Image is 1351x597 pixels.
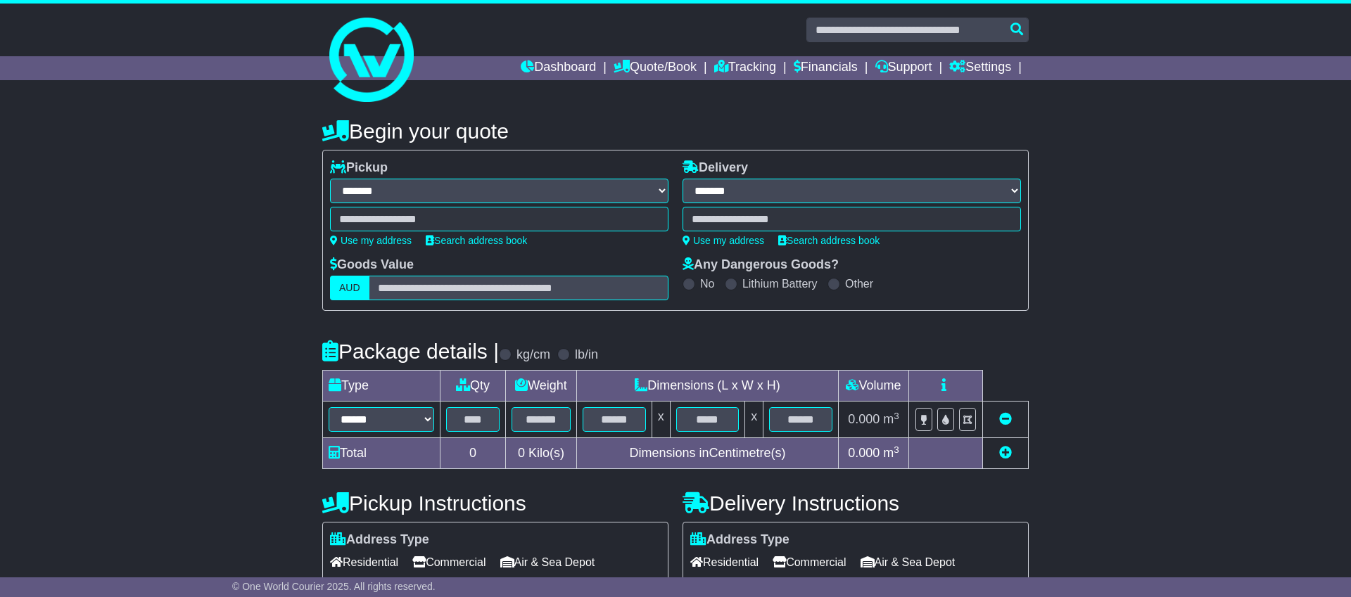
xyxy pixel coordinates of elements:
[683,492,1029,515] h4: Delivery Instructions
[683,235,764,246] a: Use my address
[745,402,763,438] td: x
[999,446,1012,460] a: Add new item
[778,235,880,246] a: Search address book
[683,257,839,273] label: Any Dangerous Goods?
[894,411,899,421] sup: 3
[690,532,789,548] label: Address Type
[999,412,1012,426] a: Remove this item
[614,56,697,80] a: Quote/Book
[883,446,899,460] span: m
[440,438,506,469] td: 0
[575,347,598,363] label: lb/in
[883,412,899,426] span: m
[322,120,1029,143] h4: Begin your quote
[521,56,596,80] a: Dashboard
[742,277,818,290] label: Lithium Battery
[773,551,846,573] span: Commercial
[426,235,527,246] a: Search address book
[516,347,550,363] label: kg/cm
[652,402,670,438] td: x
[861,551,956,573] span: Air & Sea Depot
[322,340,499,363] h4: Package details |
[322,492,668,515] h4: Pickup Instructions
[576,371,838,402] td: Dimensions (L x W x H)
[330,160,388,176] label: Pickup
[838,371,908,402] td: Volume
[576,438,838,469] td: Dimensions in Centimetre(s)
[330,257,414,273] label: Goods Value
[848,412,880,426] span: 0.000
[323,371,440,402] td: Type
[949,56,1011,80] a: Settings
[412,551,486,573] span: Commercial
[506,438,577,469] td: Kilo(s)
[330,235,412,246] a: Use my address
[875,56,932,80] a: Support
[330,532,429,548] label: Address Type
[506,371,577,402] td: Weight
[500,551,595,573] span: Air & Sea Depot
[894,444,899,455] sup: 3
[323,438,440,469] td: Total
[440,371,506,402] td: Qty
[845,277,873,290] label: Other
[714,56,776,80] a: Tracking
[518,446,525,460] span: 0
[683,160,748,176] label: Delivery
[232,581,436,592] span: © One World Courier 2025. All rights reserved.
[848,446,880,460] span: 0.000
[700,277,714,290] label: No
[794,56,858,80] a: Financials
[330,276,369,300] label: AUD
[330,551,398,573] span: Residential
[690,551,759,573] span: Residential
